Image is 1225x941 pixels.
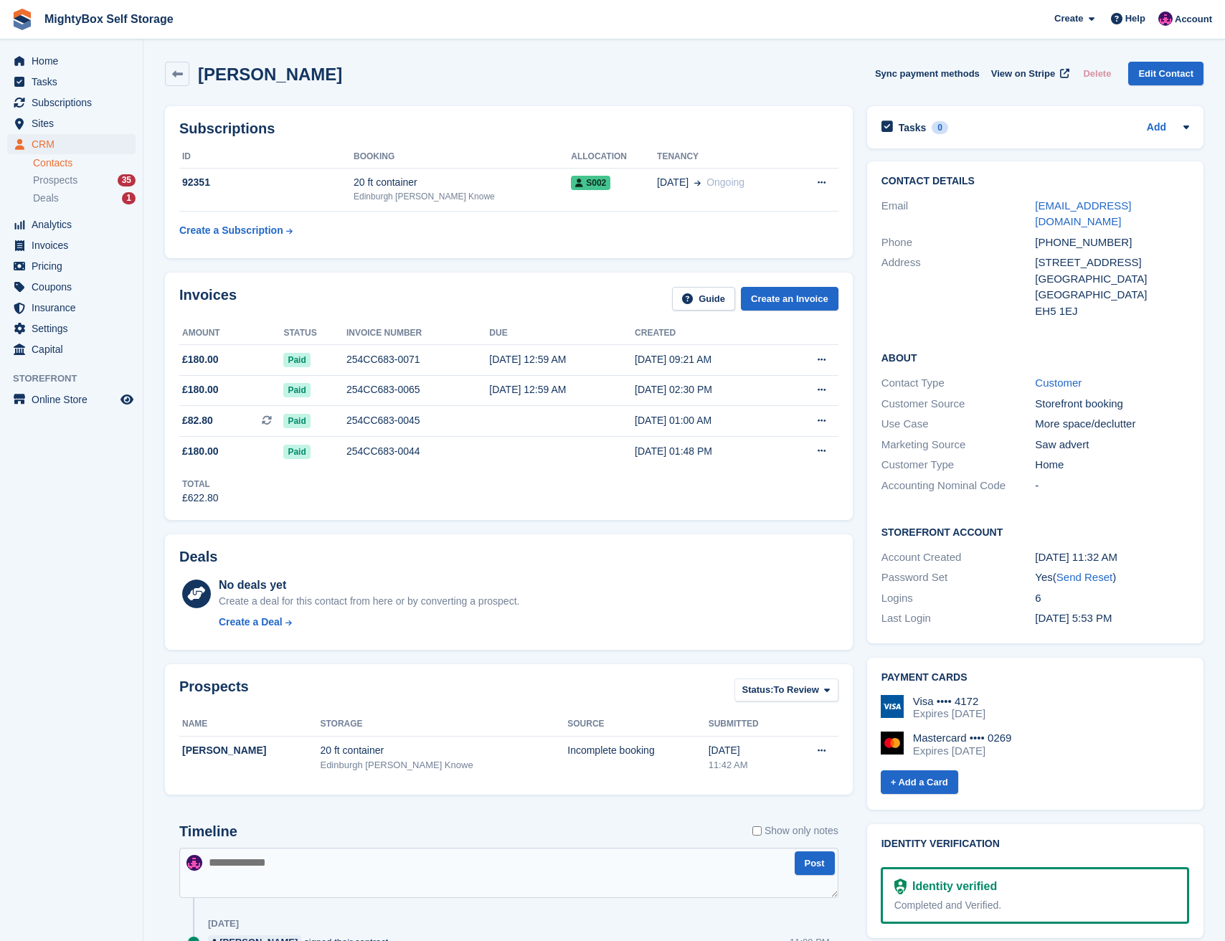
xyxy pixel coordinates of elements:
a: menu [7,113,136,133]
h2: Storefront Account [881,524,1189,539]
span: Deals [33,191,59,205]
a: Create an Invoice [741,287,838,311]
div: Completed and Verified. [894,898,1176,913]
span: Settings [32,318,118,339]
span: Subscriptions [32,93,118,113]
div: Edinburgh [PERSON_NAME] Knowe [320,758,567,772]
div: Edinburgh [PERSON_NAME] Knowe [354,190,571,203]
a: menu [7,256,136,276]
div: More space/declutter [1035,416,1189,432]
a: Edit Contact [1128,62,1203,85]
h2: [PERSON_NAME] [198,65,342,84]
div: Identity verified [907,878,997,895]
div: [DATE] [208,918,239,930]
div: 254CC683-0071 [346,352,489,367]
span: ( ) [1053,571,1116,583]
a: MightyBox Self Storage [39,7,179,31]
div: [PERSON_NAME] [182,743,320,758]
img: stora-icon-8386f47178a22dfd0bd8f6a31ec36ba5ce8667c1dd55bd0f319d3a0aa187defe.svg [11,9,33,30]
div: 20 ft container [320,743,567,758]
th: Source [567,713,708,736]
div: 6 [1035,590,1189,607]
span: Paid [283,445,310,459]
span: Paid [283,353,310,367]
div: Account Created [881,549,1036,566]
span: Account [1175,12,1212,27]
time: 2025-08-26 16:53:06 UTC [1035,612,1112,624]
h2: Tasks [899,121,927,134]
div: 1 [122,192,136,204]
a: Prospects 35 [33,173,136,188]
div: 20 ft container [354,175,571,190]
span: Tasks [32,72,118,92]
div: Use Case [881,416,1036,432]
h2: Contact Details [881,176,1189,187]
div: [DATE] 12:59 AM [489,352,635,367]
span: £82.80 [182,413,213,428]
div: Email [881,198,1036,230]
div: [DATE] 09:21 AM [635,352,781,367]
div: Total [182,478,219,491]
div: [GEOGRAPHIC_DATA] [1035,287,1189,303]
th: Due [489,322,635,345]
button: Delete [1077,62,1117,85]
a: View on Stripe [985,62,1072,85]
button: Sync payment methods [875,62,980,85]
div: 11:42 AM [709,758,790,772]
div: Accounting Nominal Code [881,478,1036,494]
a: menu [7,318,136,339]
label: Show only notes [752,823,838,838]
a: Add [1147,120,1166,136]
div: [DATE] 01:00 AM [635,413,781,428]
h2: Invoices [179,287,237,311]
img: Visa Logo [881,695,904,718]
a: menu [7,298,136,318]
span: Sites [32,113,118,133]
span: Paid [283,414,310,428]
span: View on Stripe [991,67,1055,81]
span: Analytics [32,214,118,235]
div: Expires [DATE] [913,744,1012,757]
div: Home [1035,457,1189,473]
h2: Identity verification [881,838,1189,850]
span: £180.00 [182,382,219,397]
a: Send Reset [1056,571,1112,583]
span: Status: [742,683,774,697]
a: Guide [672,287,735,311]
a: Preview store [118,391,136,408]
th: Booking [354,146,571,169]
a: Contacts [33,156,136,170]
div: Expires [DATE] [913,707,985,720]
span: S002 [571,176,610,190]
div: 0 [932,121,948,134]
div: Password Set [881,569,1036,586]
div: - [1035,478,1189,494]
a: Customer [1035,377,1082,389]
div: 35 [118,174,136,186]
div: [PHONE_NUMBER] [1035,235,1189,251]
div: EH5 1EJ [1035,303,1189,320]
div: £622.80 [182,491,219,506]
span: Help [1125,11,1145,26]
span: Create [1054,11,1083,26]
div: Customer Type [881,457,1036,473]
span: Online Store [32,389,118,410]
div: [DATE] 02:30 PM [635,382,781,397]
img: Identity Verification Ready [894,879,907,894]
th: Allocation [571,146,657,169]
span: To Review [774,683,819,697]
a: Create a Subscription [179,217,293,244]
div: Contact Type [881,375,1036,392]
a: + Add a Card [881,770,958,794]
th: Submitted [709,713,790,736]
div: Phone [881,235,1036,251]
div: Yes [1035,569,1189,586]
img: Richard Marsh [1158,11,1173,26]
div: Create a deal for this contact from here or by converting a prospect. [219,594,519,609]
span: Insurance [32,298,118,318]
div: Address [881,255,1036,319]
a: menu [7,214,136,235]
button: Status: To Review [734,678,838,702]
span: Pricing [32,256,118,276]
span: Storefront [13,372,143,386]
